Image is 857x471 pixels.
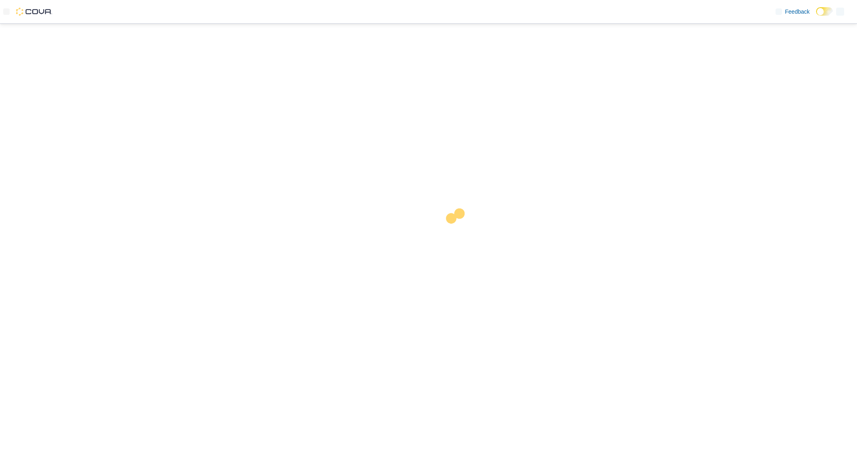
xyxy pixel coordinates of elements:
input: Dark Mode [816,7,833,16]
img: Cova [16,8,52,16]
span: Feedback [785,8,810,16]
img: cova-loader [428,202,489,263]
a: Feedback [772,4,813,20]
